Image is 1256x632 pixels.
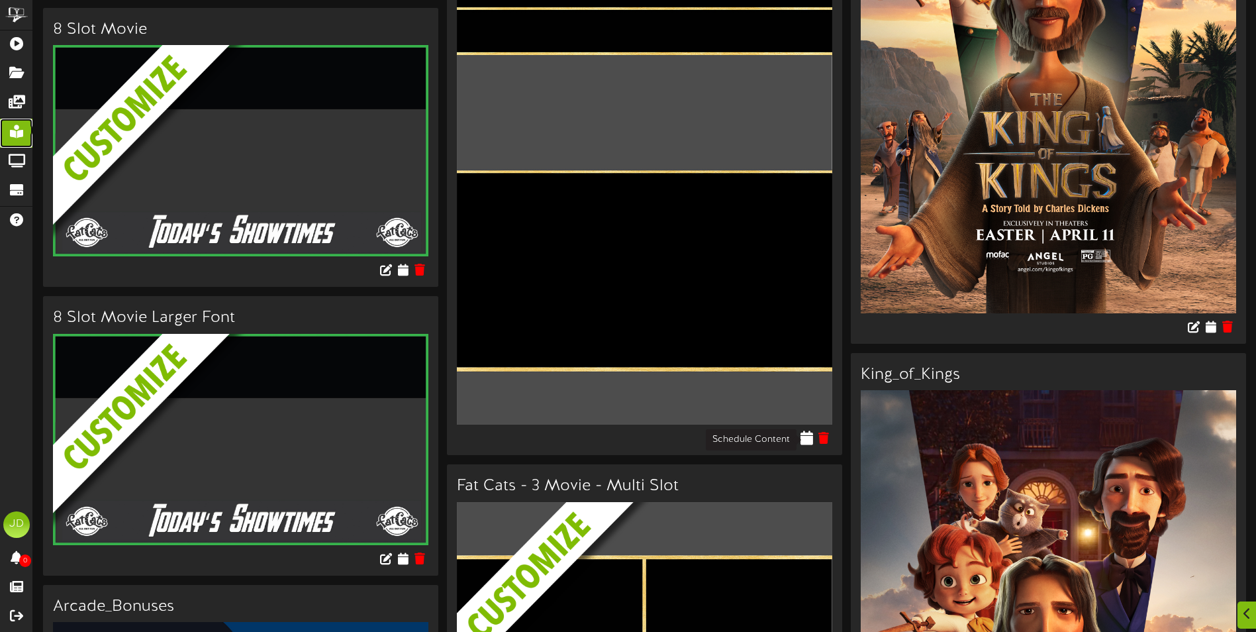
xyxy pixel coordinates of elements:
[861,366,1236,384] h3: King_of_Kings
[53,598,428,615] h3: Arcade_Bonuses
[53,45,448,308] img: customize_overlay-33eb2c126fd3cb1579feece5bc878b72.png
[53,309,428,327] h3: 8 Slot Movie Larger Font
[3,511,30,538] div: JD
[457,478,832,495] h3: Fat Cats - 3 Movie - Multi Slot
[53,21,428,38] h3: 8 Slot Movie
[53,334,448,597] img: customize_overlay-33eb2c126fd3cb1579feece5bc878b72.png
[19,554,31,567] span: 0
